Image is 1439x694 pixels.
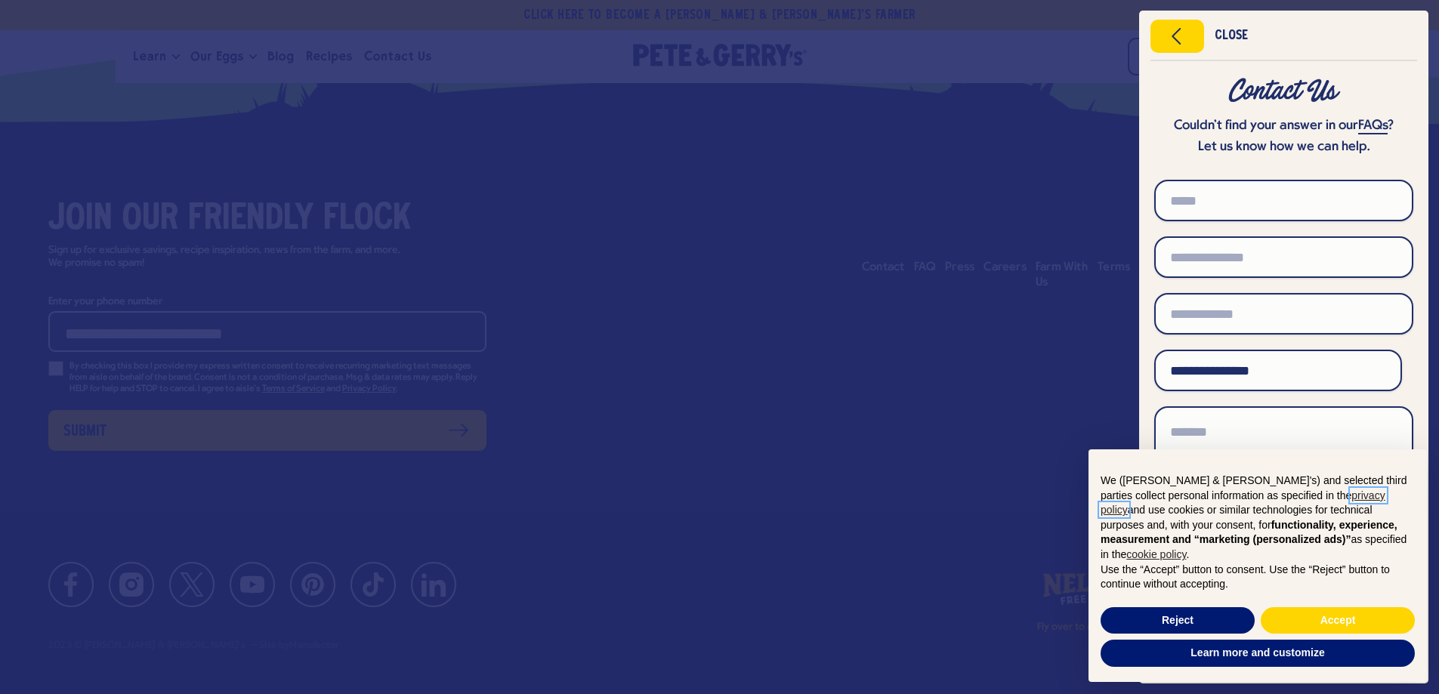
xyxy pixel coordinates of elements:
[1101,640,1415,667] button: Learn more and customize
[1154,78,1413,105] div: Contact Us
[1150,20,1204,53] button: Close menu
[1101,489,1385,517] a: privacy policy
[1215,31,1248,42] div: Close
[1101,563,1415,592] p: Use the “Accept” button to consent. Use the “Reject” button to continue without accepting.
[1261,607,1415,634] button: Accept
[1101,607,1255,634] button: Reject
[1358,119,1388,134] a: FAQs
[1154,137,1413,158] p: Let us know how we can help.
[1101,473,1415,563] p: We ([PERSON_NAME] & [PERSON_NAME]'s) and selected third parties collect personal information as s...
[1126,548,1186,560] a: cookie policy
[1154,116,1413,137] p: Couldn’t find your answer in our ?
